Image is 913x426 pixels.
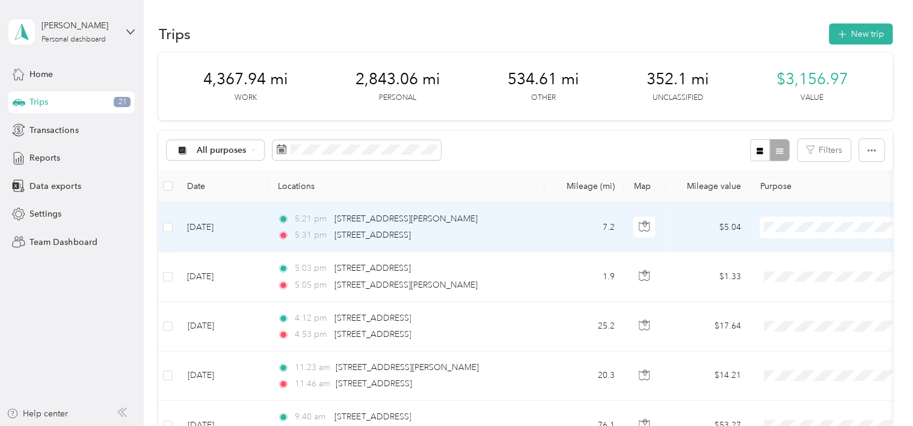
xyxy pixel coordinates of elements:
th: Map [624,170,666,203]
div: Personal dashboard [41,36,106,43]
span: [STREET_ADDRESS] [336,378,412,389]
span: Home [29,68,53,81]
span: [STREET_ADDRESS] [334,313,411,323]
td: 25.2 [544,302,624,351]
span: 5:31 pm [295,229,329,242]
span: Settings [29,208,61,220]
p: Other [530,93,555,103]
span: 534.61 mi [507,70,579,89]
th: Date [177,170,268,203]
span: All purposes [197,146,247,155]
button: Help center [7,407,68,420]
td: [DATE] [177,203,268,252]
th: Mileage (mi) [544,170,624,203]
span: [STREET_ADDRESS] [334,230,411,240]
span: 21 [114,97,131,108]
td: $1.33 [666,252,750,301]
span: Data exports [29,180,81,193]
td: $17.64 [666,302,750,351]
td: [DATE] [177,351,268,401]
p: Value [801,93,823,103]
iframe: Everlance-gr Chat Button Frame [846,359,913,426]
span: 11:23 am [295,361,330,374]
span: [STREET_ADDRESS] [334,412,411,422]
span: 9:40 am [295,410,329,424]
p: Unclassified [652,93,702,103]
h1: Trips [158,28,190,40]
p: Work [234,93,256,103]
span: 4:12 pm [295,312,329,325]
span: $3,156.97 [776,70,847,89]
td: $14.21 [666,351,750,401]
span: [STREET_ADDRESS][PERSON_NAME] [334,214,478,224]
td: [DATE] [177,252,268,301]
td: 7.2 [544,203,624,252]
button: Filters [798,139,850,161]
p: Personal [379,93,416,103]
td: $5.04 [666,203,750,252]
span: 352.1 mi [646,70,709,89]
th: Mileage value [666,170,750,203]
div: [PERSON_NAME] [41,19,117,32]
td: 1.9 [544,252,624,301]
span: 11:46 am [295,377,330,390]
td: [DATE] [177,302,268,351]
th: Locations [268,170,544,203]
span: Transactions [29,124,78,137]
button: New trip [829,23,893,45]
span: 4:53 pm [295,328,329,341]
span: Reports [29,152,60,164]
span: [STREET_ADDRESS] [334,329,411,339]
span: [STREET_ADDRESS][PERSON_NAME] [336,362,479,372]
span: [STREET_ADDRESS] [334,263,411,273]
td: 20.3 [544,351,624,401]
span: 5:21 pm [295,212,329,226]
span: Trips [29,96,48,108]
span: Team Dashboard [29,236,97,248]
span: 4,367.94 mi [203,70,287,89]
span: 2,843.06 mi [355,70,440,89]
span: 5:03 pm [295,262,329,275]
span: [STREET_ADDRESS][PERSON_NAME] [334,280,478,290]
span: 5:05 pm [295,279,329,292]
